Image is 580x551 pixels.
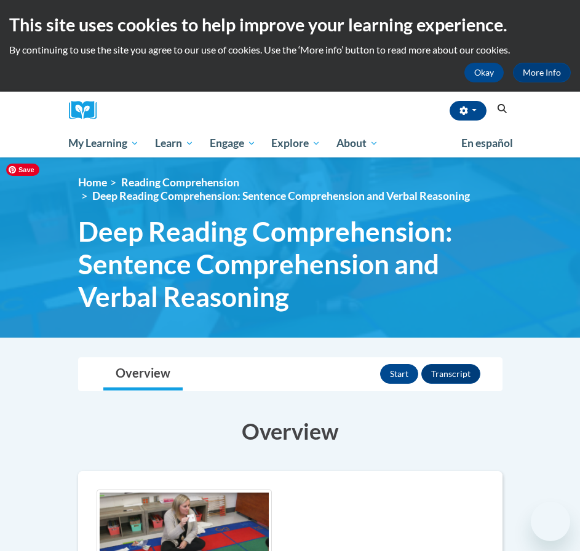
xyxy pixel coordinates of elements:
[69,101,106,120] img: Logo brand
[531,502,570,541] iframe: Button to launch messaging window
[493,101,511,116] button: Search
[78,416,503,446] h3: Overview
[155,136,194,151] span: Learn
[103,358,183,390] a: Overview
[450,101,487,121] button: Account Settings
[336,136,378,151] span: About
[453,130,521,156] a: En español
[121,176,239,189] a: Reading Comprehension
[380,364,418,384] button: Start
[9,12,571,37] h2: This site uses cookies to help improve your learning experience.
[78,215,503,312] span: Deep Reading Comprehension: Sentence Comprehension and Verbal Reasoning
[210,136,256,151] span: Engage
[78,176,107,189] a: Home
[68,136,139,151] span: My Learning
[464,63,504,82] button: Okay
[513,63,571,82] a: More Info
[263,129,328,157] a: Explore
[202,129,264,157] a: Engage
[9,43,571,57] p: By continuing to use the site you agree to our use of cookies. Use the ‘More info’ button to read...
[421,364,480,384] button: Transcript
[461,137,513,149] span: En español
[271,136,320,151] span: Explore
[147,129,202,157] a: Learn
[61,129,148,157] a: My Learning
[328,129,386,157] a: About
[6,164,39,176] span: Save
[60,129,521,157] div: Main menu
[69,101,106,120] a: Cox Campus
[92,189,470,202] span: Deep Reading Comprehension: Sentence Comprehension and Verbal Reasoning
